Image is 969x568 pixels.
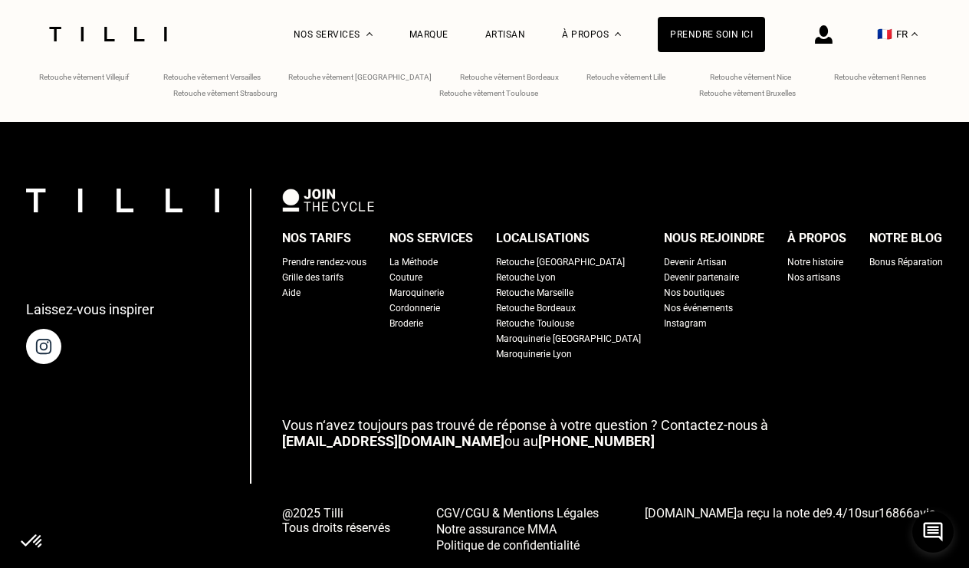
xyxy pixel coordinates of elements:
img: Logo du service de couturière Tilli [44,27,172,41]
a: Retouche Lyon [496,270,556,285]
span: 🇫🇷 [877,27,892,41]
a: Couture [389,270,422,285]
img: Menu déroulant [366,32,373,36]
div: Nous rejoindre [664,227,764,250]
a: Retouche vêtement Nice [710,67,791,83]
a: Politique de confidentialité [436,537,599,553]
a: CGV/CGU & Mentions Légales [436,504,599,520]
a: Retouche Toulouse [496,316,574,331]
a: Nos événements [664,300,733,316]
span: [DOMAIN_NAME] [645,506,737,520]
span: Notre assurance MMA [436,522,557,537]
a: Notre histoire [787,254,843,270]
a: Retouche vêtement Bruxelles [699,83,796,99]
a: Retouche vêtement Rennes [834,67,926,83]
img: icône connexion [815,25,833,44]
img: menu déroulant [912,32,918,36]
a: Notre assurance MMA [436,520,599,537]
span: Retouche vêtement Nice [710,73,791,81]
img: page instagram de Tilli une retoucherie à domicile [26,329,61,364]
a: Marque [409,29,448,40]
span: Retouche vêtement Villejuif [39,73,129,81]
div: À propos [787,227,846,250]
a: Retouche vêtement Strasbourg [173,83,278,99]
a: Retouche vêtement Toulouse [439,83,538,99]
div: Prendre rendez-vous [282,254,366,270]
div: Localisations [496,227,590,250]
span: 10 [848,506,862,520]
a: Retouche Bordeaux [496,300,576,316]
span: Retouche vêtement Rennes [834,73,926,81]
div: Nos tarifs [282,227,351,250]
a: Broderie [389,316,423,331]
span: CGV/CGU & Mentions Légales [436,506,599,520]
img: logo Tilli [26,189,219,212]
a: Maroquinerie Lyon [496,346,572,362]
span: Retouche vêtement Bordeaux [460,73,559,81]
span: Vous n‘avez toujours pas trouvé de réponse à votre question ? Contactez-nous à [282,417,768,433]
a: Retouche [GEOGRAPHIC_DATA] [496,254,625,270]
a: [EMAIL_ADDRESS][DOMAIN_NAME] [282,433,504,449]
img: logo Join The Cycle [282,189,374,212]
a: Bonus Réparation [869,254,943,270]
a: Instagram [664,316,707,331]
div: Nos services [389,227,473,250]
a: Retouche vêtement Bordeaux [460,67,559,83]
a: [PHONE_NUMBER] [538,433,655,449]
span: 9.4 [826,506,843,520]
span: Retouche vêtement Bruxelles [699,89,796,97]
a: Retouche Marseille [496,285,573,300]
a: Retouche vêtement Villejuif [39,67,129,83]
a: Prendre soin ici [658,17,765,52]
a: Nos artisans [787,270,840,285]
a: Devenir partenaire [664,270,739,285]
span: Tous droits réservés [282,520,390,535]
span: Retouche vêtement Versailles [163,73,261,81]
div: Devenir Artisan [664,254,727,270]
span: 16866 [879,506,913,520]
a: Nos boutiques [664,285,724,300]
a: Artisan [485,29,526,40]
a: Maroquinerie [GEOGRAPHIC_DATA] [496,331,641,346]
a: Cordonnerie [389,300,440,316]
a: Retouche vêtement Lille [586,67,665,83]
span: / [826,506,862,520]
a: Maroquinerie [389,285,444,300]
img: Menu déroulant à propos [615,32,621,36]
span: Politique de confidentialité [436,538,580,553]
p: Laissez-vous inspirer [26,301,154,317]
span: Retouche vêtement [GEOGRAPHIC_DATA] [288,73,432,81]
a: Aide [282,285,301,300]
span: @2025 Tilli [282,506,390,520]
span: Retouche vêtement Toulouse [439,89,538,97]
a: La Méthode [389,254,438,270]
span: Retouche vêtement Strasbourg [173,89,278,97]
div: Notre blog [869,227,942,250]
a: Grille des tarifs [282,270,343,285]
p: ou au [282,417,943,449]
